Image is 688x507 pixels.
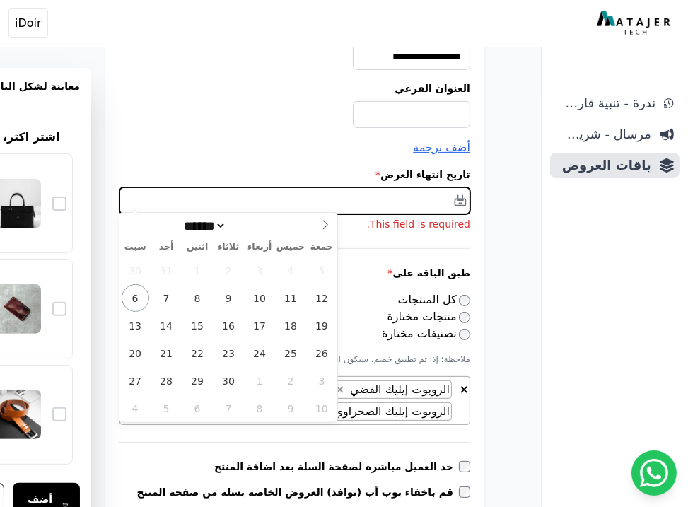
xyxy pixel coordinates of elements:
[275,243,306,252] span: خميس
[332,380,452,399] li: الروبوت إيليك الفضي
[15,15,42,32] span: iDoir
[184,367,211,395] span: سبتمبر 29, 2025
[151,243,182,252] span: أحد
[597,11,674,36] img: MatajerTech Logo
[184,284,211,312] span: سبتمبر 8, 2025
[153,312,180,339] span: سبتمبر 14, 2025
[276,339,304,367] span: سبتمبر 25, 2025
[213,243,244,252] span: ثلاثاء
[153,257,180,284] span: أغسطس 31, 2025
[214,460,459,474] label: خذ العميل مباشرة لصفحة السلة بعد اضافة المنتج
[346,383,451,396] span: الروبوت إيليك الفضي
[122,257,149,284] span: أغسطس 30, 2025
[382,327,470,340] label: تصنيفات مختارة
[119,168,470,182] label: تاريخ انتهاء العرض
[153,367,180,395] span: سبتمبر 28, 2025
[215,257,243,284] span: سبتمبر 2, 2025
[308,339,335,367] span: سبتمبر 26, 2025
[122,284,149,312] span: سبتمبر 6, 2025
[459,312,470,323] input: منتجات مختارة
[459,329,470,340] input: تصنيفات مختارة
[246,284,274,312] span: سبتمبر 10, 2025
[136,485,459,499] label: قم باخفاء بوب أب (نوافذ) العروض الخاصة بسلة من صفحة المنتج
[276,395,304,422] span: أكتوبر 9, 2025
[122,312,149,339] span: سبتمبر 13, 2025
[335,383,344,396] span: ×
[119,81,470,95] label: العنوان الفرعي
[306,243,337,252] span: جمعة
[556,124,651,144] span: مرسال - شريط دعاية
[184,339,211,367] span: سبتمبر 22, 2025
[246,367,274,395] span: أكتوبر 1, 2025
[556,156,651,175] span: باقات العروض
[182,243,213,252] span: اثنين
[276,312,304,339] span: سبتمبر 18, 2025
[246,312,274,339] span: سبتمبر 17, 2025
[459,295,470,306] input: كل المنتجات
[387,310,470,323] label: منتجات مختارة
[215,367,243,395] span: سبتمبر 30, 2025
[246,257,274,284] span: سبتمبر 3, 2025
[226,218,277,233] input: سنة
[215,284,243,312] span: سبتمبر 9, 2025
[295,402,452,421] li: الروبوت إيليك الصحراوي DQ
[276,284,304,312] span: سبتمبر 11, 2025
[308,367,335,395] span: أكتوبر 3, 2025
[180,218,227,233] select: شهر
[153,284,180,312] span: سبتمبر 7, 2025
[122,367,149,395] span: سبتمبر 27, 2025
[308,257,335,284] span: سبتمبر 5, 2025
[246,339,274,367] span: سبتمبر 24, 2025
[122,395,149,422] span: أكتوبر 4, 2025
[460,383,469,396] span: ×
[153,395,180,422] span: أكتوبر 5, 2025
[459,380,470,395] button: قم بإزالة كل العناصر
[332,381,347,398] button: Remove item
[8,8,48,38] button: iDoir
[119,243,151,252] span: سبت
[398,293,471,306] label: كل المنتجات
[413,141,470,154] span: أضف ترجمة
[308,395,335,422] span: أكتوبر 10, 2025
[215,339,243,367] span: سبتمبر 23, 2025
[184,312,211,339] span: سبتمبر 15, 2025
[153,339,180,367] span: سبتمبر 21, 2025
[556,93,655,113] span: ندرة - تنبية قارب علي النفاذ
[215,395,243,422] span: أكتوبر 7, 2025
[184,395,211,422] span: أكتوبر 6, 2025
[310,404,451,418] span: الروبوت إيليك الصحراوي DQ
[308,284,335,312] span: سبتمبر 12, 2025
[215,312,243,339] span: سبتمبر 16, 2025
[413,139,470,156] button: أضف ترجمة
[308,312,335,339] span: سبتمبر 19, 2025
[276,367,304,395] span: أكتوبر 2, 2025
[244,243,275,252] span: أربعاء
[122,339,149,367] span: سبتمبر 20, 2025
[184,257,211,284] span: سبتمبر 1, 2025
[246,395,274,422] span: أكتوبر 8, 2025
[276,257,304,284] span: سبتمبر 4, 2025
